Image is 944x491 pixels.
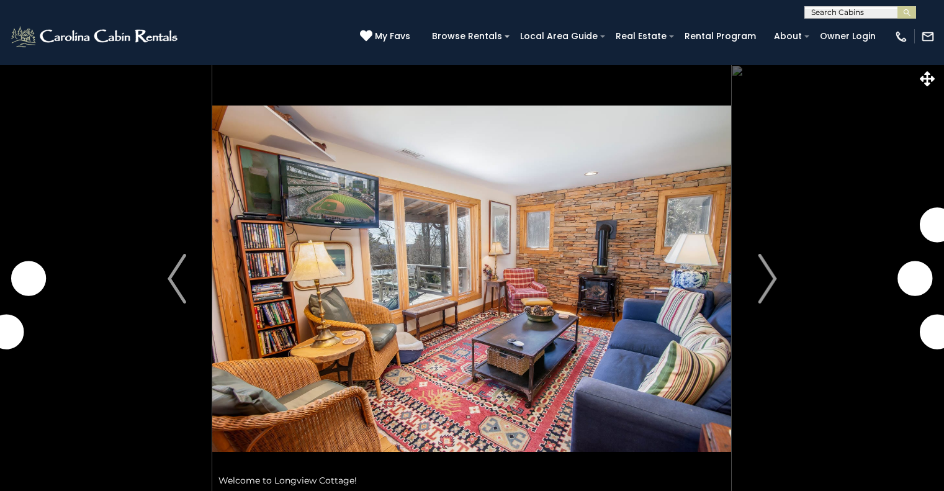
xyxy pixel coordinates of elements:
[514,27,604,46] a: Local Area Guide
[921,30,935,43] img: mail-regular-white.png
[609,27,673,46] a: Real Estate
[375,30,410,43] span: My Favs
[426,27,508,46] a: Browse Rentals
[814,27,882,46] a: Owner Login
[168,254,186,304] img: arrow
[360,30,413,43] a: My Favs
[894,30,908,43] img: phone-regular-white.png
[768,27,808,46] a: About
[678,27,762,46] a: Rental Program
[9,24,181,49] img: White-1-2.png
[758,254,776,304] img: arrow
